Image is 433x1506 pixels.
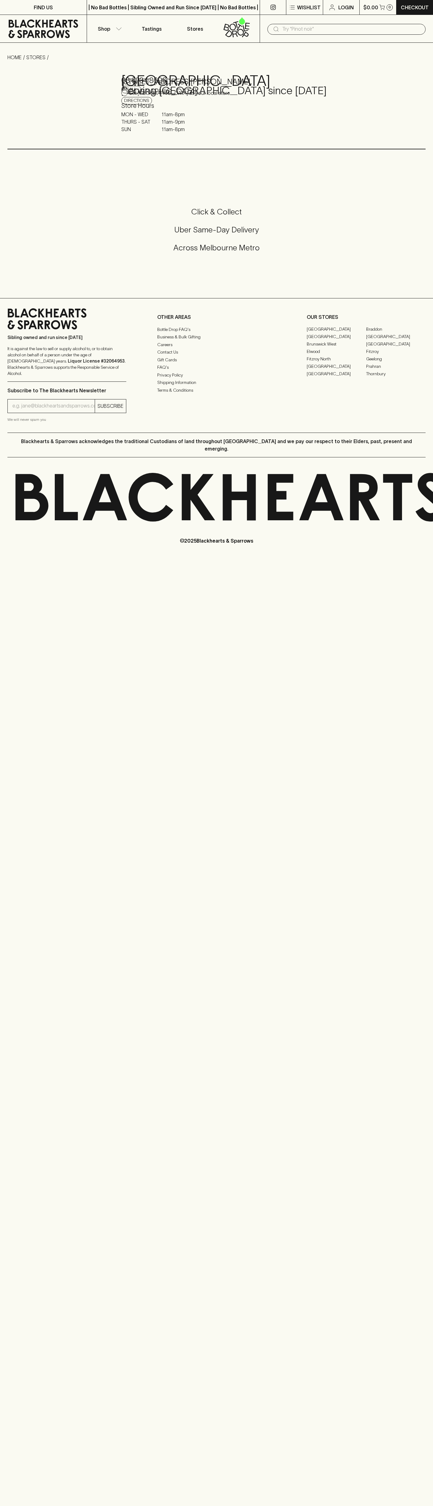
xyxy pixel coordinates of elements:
[307,341,366,348] a: Brunswick West
[7,207,426,217] h5: Click & Collect
[307,333,366,341] a: [GEOGRAPHIC_DATA]
[388,6,391,9] p: 0
[87,15,130,42] button: Shop
[7,182,426,286] div: Call to action block
[7,55,22,60] a: HOME
[12,438,421,452] p: Blackhearts & Sparrows acknowledges the traditional Custodians of land throughout [GEOGRAPHIC_DAT...
[157,341,276,348] a: Careers
[130,15,173,42] a: Tastings
[401,4,429,11] p: Checkout
[68,359,125,363] strong: Liquor License #32064953
[157,313,276,321] p: OTHER AREAS
[173,15,217,42] a: Stores
[157,349,276,356] a: Contact Us
[157,379,276,386] a: Shipping Information
[307,348,366,355] a: Elwood
[95,399,126,413] button: SUBSCRIBE
[157,326,276,333] a: Bottle Drop FAQ's
[26,55,45,60] a: STORES
[157,333,276,341] a: Business & Bulk Gifting
[7,346,126,376] p: It is against the law to sell or supply alcohol to, or to obtain alcohol on behalf of a person un...
[338,4,354,11] p: Login
[307,355,366,363] a: Fitzroy North
[7,416,126,423] p: We will never spam you
[157,371,276,379] a: Privacy Policy
[307,313,426,321] p: OUR STORES
[366,355,426,363] a: Geelong
[157,356,276,363] a: Gift Cards
[7,225,426,235] h5: Uber Same-Day Delivery
[34,4,53,11] p: FIND US
[366,363,426,370] a: Prahran
[366,341,426,348] a: [GEOGRAPHIC_DATA]
[157,386,276,394] a: Terms & Conditions
[142,25,162,33] p: Tastings
[7,334,126,341] p: Sibling owned and run since [DATE]
[98,25,110,33] p: Shop
[366,348,426,355] a: Fitzroy
[366,333,426,341] a: [GEOGRAPHIC_DATA]
[366,370,426,378] a: Thornbury
[363,4,378,11] p: $0.00
[7,243,426,253] h5: Across Melbourne Metro
[97,402,123,410] p: SUBSCRIBE
[157,364,276,371] a: FAQ's
[366,326,426,333] a: Braddon
[297,4,321,11] p: Wishlist
[282,24,421,34] input: Try "Pinot noir"
[7,387,126,394] p: Subscribe to The Blackhearts Newsletter
[12,401,95,411] input: e.g. jane@blackheartsandsparrows.com.au
[307,370,366,378] a: [GEOGRAPHIC_DATA]
[187,25,203,33] p: Stores
[307,363,366,370] a: [GEOGRAPHIC_DATA]
[307,326,366,333] a: [GEOGRAPHIC_DATA]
